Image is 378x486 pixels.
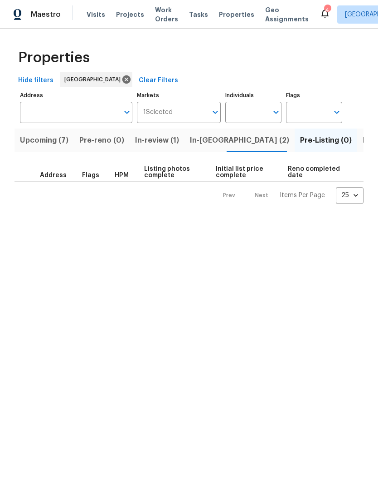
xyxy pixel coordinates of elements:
[139,75,178,86] span: Clear Filters
[20,93,132,98] label: Address
[300,134,352,147] span: Pre-Listing (0)
[155,5,178,24] span: Work Orders
[20,134,68,147] span: Upcoming (7)
[214,187,363,204] nav: Pagination Navigation
[189,11,208,18] span: Tasks
[87,10,105,19] span: Visits
[265,5,309,24] span: Geo Assignments
[336,183,363,207] div: 25
[324,5,330,15] div: 4
[18,53,90,62] span: Properties
[18,75,53,86] span: Hide filters
[31,10,61,19] span: Maestro
[82,172,99,179] span: Flags
[216,166,273,179] span: Initial list price complete
[116,10,144,19] span: Projects
[270,106,282,119] button: Open
[115,172,129,179] span: HPM
[280,191,325,200] p: Items Per Page
[135,72,182,89] button: Clear Filters
[330,106,343,119] button: Open
[15,72,57,89] button: Hide filters
[135,134,179,147] span: In-review (1)
[219,10,254,19] span: Properties
[286,93,342,98] label: Flags
[79,134,124,147] span: Pre-reno (0)
[209,106,222,119] button: Open
[225,93,281,98] label: Individuals
[137,93,221,98] label: Markets
[64,75,124,84] span: [GEOGRAPHIC_DATA]
[40,172,67,179] span: Address
[143,109,173,116] span: 1 Selected
[288,166,341,179] span: Reno completed date
[121,106,133,119] button: Open
[60,72,132,87] div: [GEOGRAPHIC_DATA]
[190,134,289,147] span: In-[GEOGRAPHIC_DATA] (2)
[144,166,200,179] span: Listing photos complete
